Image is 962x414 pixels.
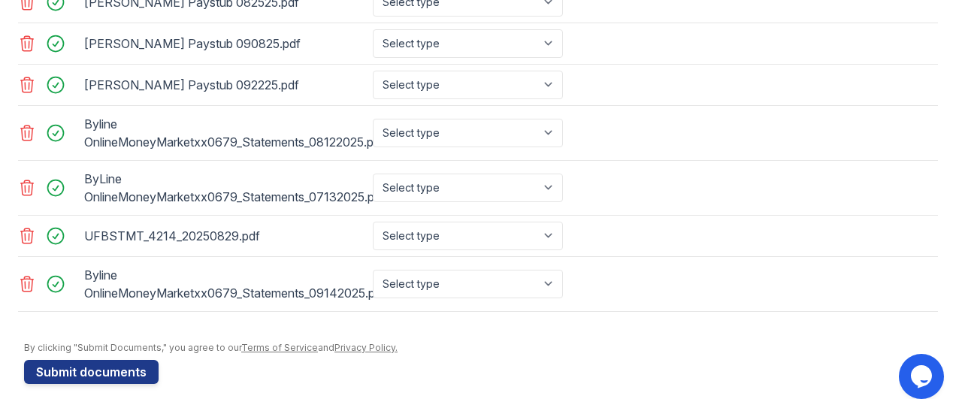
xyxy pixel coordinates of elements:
[84,167,367,209] div: ByLine OnlineMoneyMarketxx0679_Statements_07132025.pdf
[334,342,398,353] a: Privacy Policy.
[24,342,938,354] div: By clicking "Submit Documents," you agree to our and
[84,32,367,56] div: [PERSON_NAME] Paystub 090825.pdf
[84,73,367,97] div: [PERSON_NAME] Paystub 092225.pdf
[84,224,367,248] div: UFBSTMT_4214_20250829.pdf
[24,360,159,384] button: Submit documents
[84,112,367,154] div: Byline OnlineMoneyMarketxx0679_Statements_08122025.pdf
[899,354,947,399] iframe: chat widget
[241,342,318,353] a: Terms of Service
[84,263,367,305] div: Byline OnlineMoneyMarketxx0679_Statements_09142025.pdf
